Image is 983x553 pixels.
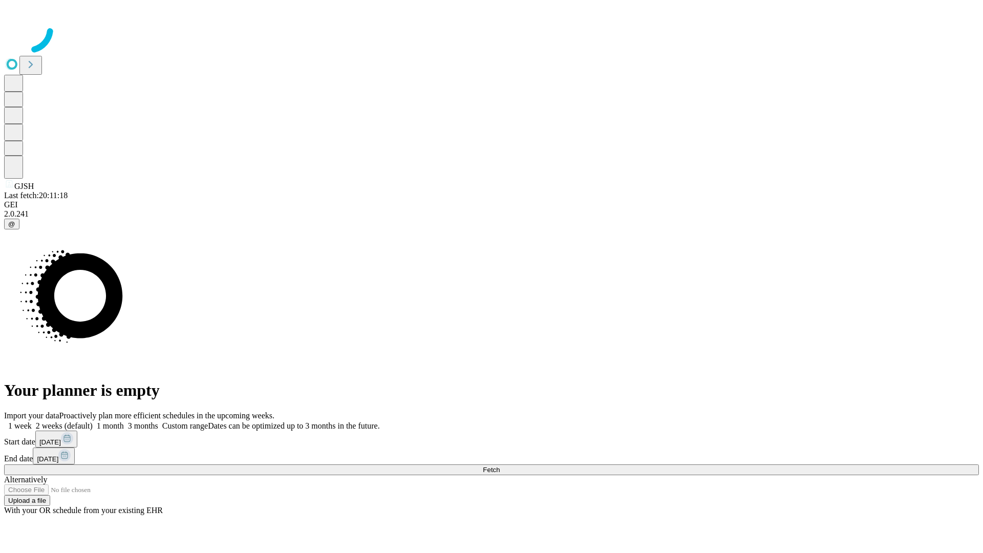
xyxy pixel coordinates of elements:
[39,438,61,446] span: [DATE]
[8,421,32,430] span: 1 week
[4,200,979,209] div: GEI
[483,466,500,474] span: Fetch
[59,411,274,420] span: Proactively plan more efficient schedules in the upcoming weeks.
[162,421,208,430] span: Custom range
[128,421,158,430] span: 3 months
[4,506,163,515] span: With your OR schedule from your existing EHR
[97,421,124,430] span: 1 month
[4,495,50,506] button: Upload a file
[8,220,15,228] span: @
[4,464,979,475] button: Fetch
[14,182,34,190] span: GJSH
[4,431,979,448] div: Start date
[33,448,75,464] button: [DATE]
[4,411,59,420] span: Import your data
[4,219,19,229] button: @
[4,381,979,400] h1: Your planner is empty
[208,421,379,430] span: Dates can be optimized up to 3 months in the future.
[4,191,68,200] span: Last fetch: 20:11:18
[4,209,979,219] div: 2.0.241
[4,448,979,464] div: End date
[36,421,93,430] span: 2 weeks (default)
[4,475,47,484] span: Alternatively
[35,431,77,448] button: [DATE]
[37,455,58,463] span: [DATE]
